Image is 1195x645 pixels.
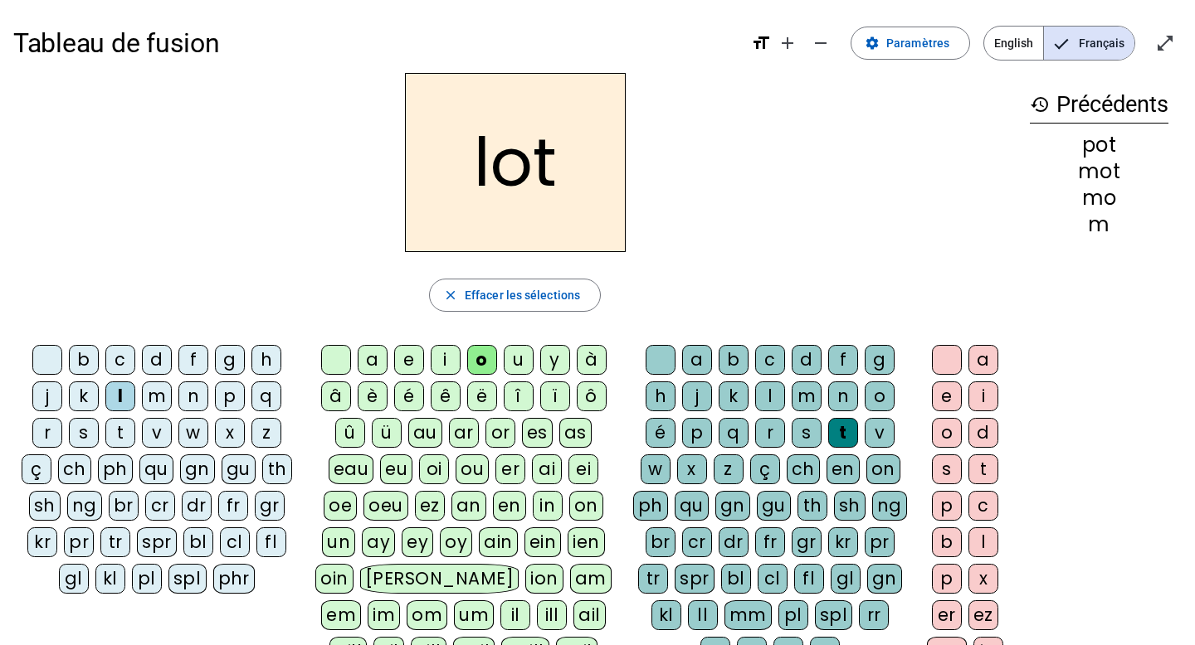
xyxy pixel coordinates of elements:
[358,381,388,411] div: è
[573,600,606,630] div: ail
[755,345,785,375] div: c
[533,491,563,521] div: in
[721,564,751,594] div: bl
[866,454,900,484] div: on
[142,418,172,448] div: v
[109,491,139,521] div: br
[968,454,998,484] div: t
[815,600,853,630] div: spl
[213,564,256,594] div: phr
[132,564,162,594] div: pl
[525,564,563,594] div: ion
[932,564,962,594] div: p
[372,418,402,448] div: ü
[577,381,607,411] div: ô
[27,527,57,557] div: kr
[540,345,570,375] div: y
[968,600,998,630] div: ez
[322,527,355,557] div: un
[456,454,489,484] div: ou
[142,381,172,411] div: m
[646,381,676,411] div: h
[465,285,580,305] span: Effacer les sélections
[145,491,175,521] div: cr
[255,491,285,521] div: gr
[867,564,902,594] div: gn
[719,418,749,448] div: q
[540,381,570,411] div: ï
[851,27,970,60] button: Paramètres
[532,454,562,484] div: ai
[675,564,715,594] div: spr
[646,527,676,557] div: br
[537,600,567,630] div: ill
[755,418,785,448] div: r
[865,345,895,375] div: g
[787,454,820,484] div: ch
[32,381,62,411] div: j
[1030,188,1168,208] div: mo
[178,345,208,375] div: f
[467,381,497,411] div: ë
[715,491,750,521] div: gn
[1030,86,1168,124] h3: Précédents
[577,345,607,375] div: à
[865,381,895,411] div: o
[568,454,598,484] div: ei
[105,381,135,411] div: l
[828,381,858,411] div: n
[407,600,447,630] div: om
[865,418,895,448] div: v
[358,345,388,375] div: a
[755,527,785,557] div: fr
[755,381,785,411] div: l
[751,33,771,53] mat-icon: format_size
[811,33,831,53] mat-icon: remove
[222,454,256,484] div: gu
[792,527,822,557] div: gr
[139,454,173,484] div: qu
[792,418,822,448] div: s
[633,491,668,521] div: ph
[831,564,861,594] div: gl
[362,527,395,557] div: ay
[419,454,449,484] div: oi
[968,381,998,411] div: i
[29,491,61,521] div: sh
[98,454,133,484] div: ph
[792,381,822,411] div: m
[828,527,858,557] div: kr
[682,345,712,375] div: a
[569,491,603,521] div: on
[262,454,292,484] div: th
[64,527,94,557] div: pr
[834,491,866,521] div: sh
[983,26,1135,61] mat-button-toggle-group: Language selection
[724,600,772,630] div: mm
[682,527,712,557] div: cr
[568,527,605,557] div: ien
[984,27,1043,60] span: English
[360,564,519,594] div: [PERSON_NAME]
[1030,135,1168,155] div: pot
[321,381,351,411] div: â
[178,381,208,411] div: n
[32,418,62,448] div: r
[758,564,788,594] div: cl
[431,345,461,375] div: i
[792,345,822,375] div: d
[178,418,208,448] div: w
[968,527,998,557] div: l
[183,527,213,557] div: bl
[449,418,479,448] div: ar
[479,527,518,557] div: ain
[405,73,626,252] h2: lot
[13,17,738,70] h1: Tableau de fusion
[415,491,445,521] div: ez
[968,491,998,521] div: c
[524,527,562,557] div: ein
[641,454,671,484] div: w
[485,418,515,448] div: or
[215,345,245,375] div: g
[968,345,998,375] div: a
